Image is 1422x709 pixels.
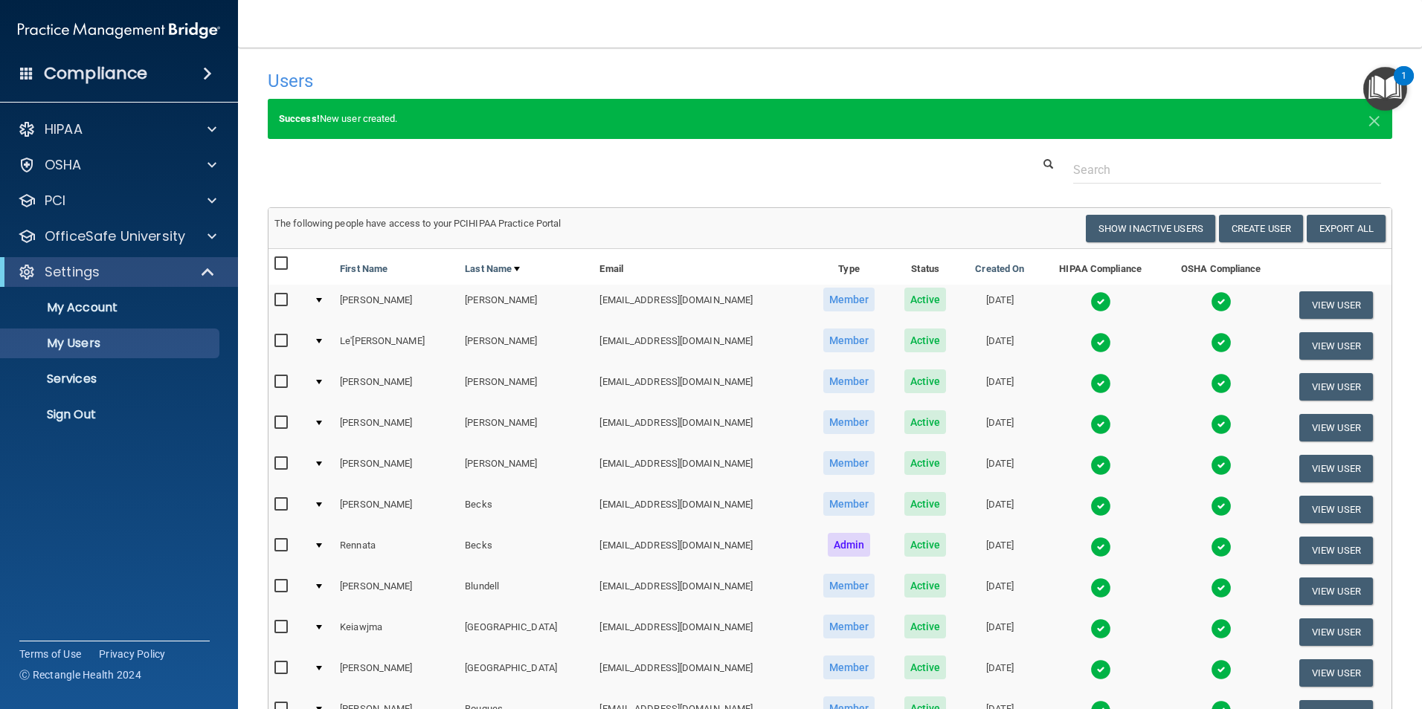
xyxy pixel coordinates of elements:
td: [EMAIL_ADDRESS][DOMAIN_NAME] [593,489,808,530]
span: Ⓒ Rectangle Health 2024 [19,667,141,682]
td: [PERSON_NAME] [334,366,459,407]
button: Create User [1219,215,1303,242]
a: Privacy Policy [99,647,166,661]
a: Terms of Use [19,647,81,661]
img: tick.e7d51cea.svg [1211,496,1232,517]
button: View User [1299,414,1373,441]
span: Active [904,655,947,679]
td: [GEOGRAPHIC_DATA] [459,653,593,693]
img: tick.e7d51cea.svg [1211,537,1232,557]
img: tick.e7d51cea.svg [1090,414,1111,435]
a: Export All [1307,215,1386,242]
span: The following people have access to your PCIHIPAA Practice Portal [274,218,562,229]
p: Sign Out [10,407,213,422]
p: Settings [45,263,100,281]
td: [DATE] [960,653,1039,693]
a: Settings [18,263,216,281]
span: Member [823,369,875,393]
span: Member [823,492,875,516]
button: View User [1299,332,1373,360]
td: [EMAIL_ADDRESS][DOMAIN_NAME] [593,530,808,571]
p: HIPAA [45,120,83,138]
td: Rennata [334,530,459,571]
th: Type [808,249,890,285]
span: Active [904,410,947,434]
td: [DATE] [960,326,1039,366]
button: View User [1299,577,1373,605]
td: [PERSON_NAME] [459,326,593,366]
button: Close [1368,110,1381,128]
td: [DATE] [960,407,1039,448]
button: View User [1299,291,1373,319]
span: Active [904,288,947,311]
span: Active [904,574,947,598]
span: Member [823,288,875,311]
td: [DATE] [960,571,1039,612]
td: [DATE] [960,366,1039,407]
button: View User [1299,496,1373,523]
img: tick.e7d51cea.svg [1211,455,1232,476]
a: OfficeSafe University [18,227,216,245]
a: First Name [340,260,387,278]
td: [DATE] [960,612,1039,653]
span: Active [904,451,947,475]
td: [PERSON_NAME] [334,448,459,489]
td: [PERSON_NAME] [334,407,459,448]
strong: Success! [279,113,320,124]
img: tick.e7d51cea.svg [1211,291,1232,312]
button: View User [1299,659,1373,687]
span: Active [904,533,947,557]
img: tick.e7d51cea.svg [1090,537,1111,557]
span: Member [823,615,875,638]
span: × [1368,104,1381,134]
td: [EMAIL_ADDRESS][DOMAIN_NAME] [593,571,808,612]
input: Search [1073,156,1381,184]
th: HIPAA Compliance [1040,249,1162,285]
td: [EMAIL_ADDRESS][DOMAIN_NAME] [593,448,808,489]
span: Member [823,328,875,352]
img: tick.e7d51cea.svg [1090,659,1111,680]
div: 1 [1401,76,1406,95]
img: tick.e7d51cea.svg [1090,496,1111,517]
button: View User [1299,373,1373,401]
span: Member [823,655,875,679]
th: Email [593,249,808,285]
img: tick.e7d51cea.svg [1090,332,1111,353]
span: Member [823,410,875,434]
td: [EMAIL_ADDRESS][DOMAIN_NAME] [593,612,808,653]
img: tick.e7d51cea.svg [1090,373,1111,394]
p: My Account [10,300,213,315]
div: New user created. [268,99,1392,139]
td: [PERSON_NAME] [459,285,593,326]
img: tick.e7d51cea.svg [1090,618,1111,639]
span: Member [823,451,875,475]
a: HIPAA [18,120,216,138]
span: Active [904,615,947,638]
a: Created On [975,260,1024,278]
p: OfficeSafe University [45,227,185,245]
th: OSHA Compliance [1162,249,1281,285]
img: tick.e7d51cea.svg [1211,659,1232,680]
img: tick.e7d51cea.svg [1090,577,1111,598]
td: [EMAIL_ADDRESS][DOMAIN_NAME] [593,653,808,693]
img: tick.e7d51cea.svg [1211,577,1232,598]
a: PCI [18,192,216,210]
td: [DATE] [960,530,1039,571]
img: tick.e7d51cea.svg [1211,332,1232,353]
span: Active [904,492,947,516]
td: Le'[PERSON_NAME] [334,326,459,366]
img: tick.e7d51cea.svg [1211,414,1232,435]
p: OSHA [45,156,82,174]
h4: Compliance [44,63,147,84]
td: [DATE] [960,448,1039,489]
p: My Users [10,336,213,351]
span: Active [904,369,947,393]
td: [PERSON_NAME] [334,285,459,326]
td: [GEOGRAPHIC_DATA] [459,612,593,653]
span: Active [904,328,947,352]
td: Becks [459,489,593,530]
button: View User [1299,455,1373,482]
img: tick.e7d51cea.svg [1211,373,1232,394]
td: [PERSON_NAME] [459,407,593,448]
td: [EMAIL_ADDRESS][DOMAIN_NAME] [593,366,808,407]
